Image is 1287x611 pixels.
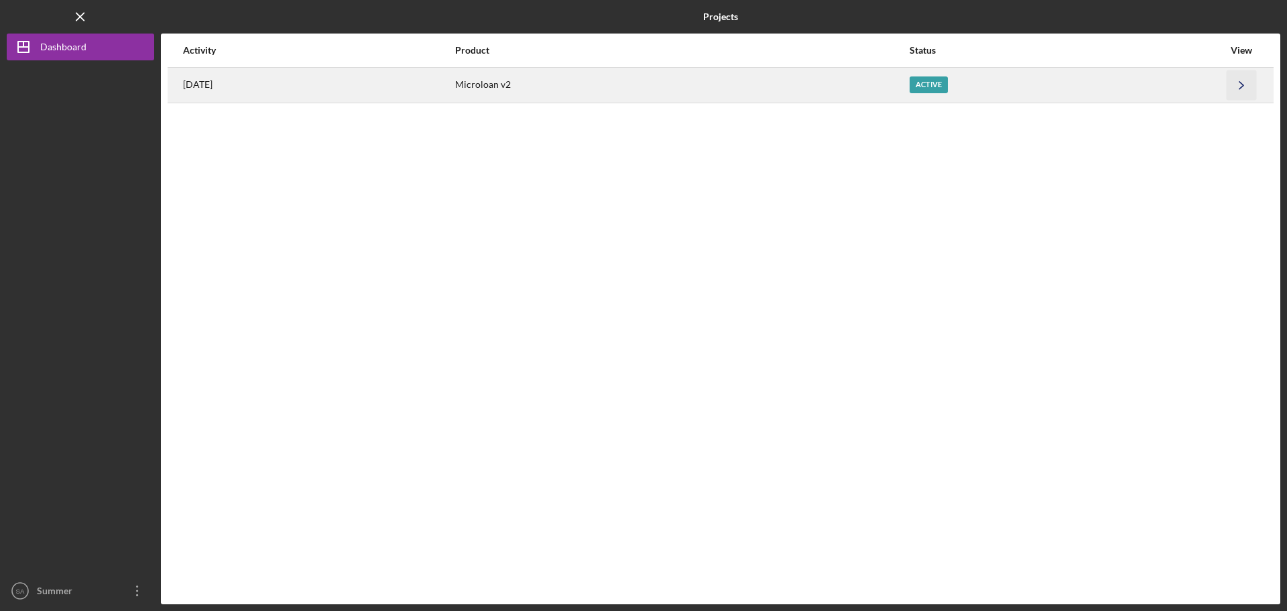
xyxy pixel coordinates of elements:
[455,45,908,56] div: Product
[7,34,154,60] button: Dashboard
[40,34,86,64] div: Dashboard
[910,45,1223,56] div: Status
[183,79,212,90] time: 2025-09-26 18:41
[703,11,738,22] b: Projects
[16,588,25,595] text: SA
[183,45,454,56] div: Activity
[910,76,948,93] div: Active
[455,68,908,102] div: Microloan v2
[7,577,154,604] button: SASummer [PERSON_NAME]
[1225,45,1258,56] div: View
